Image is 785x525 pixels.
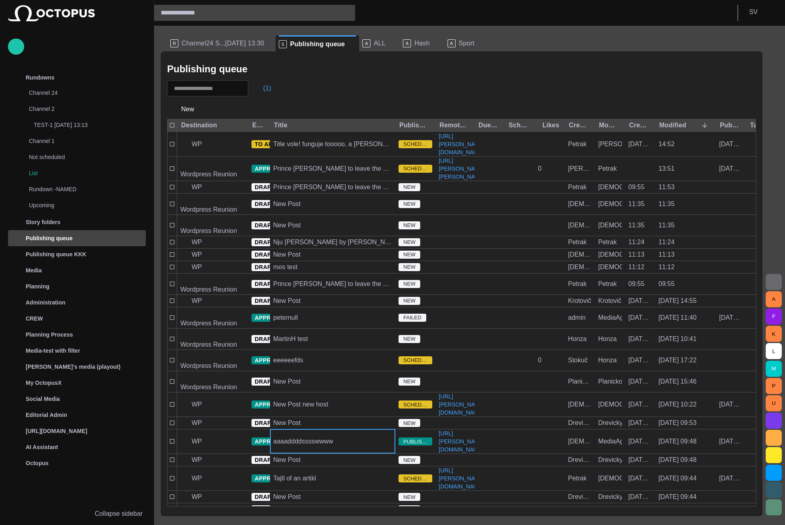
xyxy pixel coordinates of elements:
div: 14/10 10:41 [658,335,697,343]
div: aaaaddddsssswwww [273,437,333,446]
a: [URL][PERSON_NAME][DOMAIN_NAME] [435,466,488,490]
span: Publishing queue [290,40,345,48]
button: APPROVED [251,437,299,445]
div: List [13,166,146,182]
p: A [403,39,411,47]
p: Wordpress Reunion [180,205,237,214]
p: Editorial Admin [26,411,67,419]
p: WP [192,296,202,306]
button: Collapse sidebar [8,506,146,522]
span: NEW [399,263,420,271]
button: APPROVED [251,400,299,409]
button: Sort [699,120,710,131]
div: 09/09 12:44 [719,474,743,483]
div: 11:24 [658,238,675,247]
button: (1) [251,81,275,96]
button: DRAFT [251,297,286,305]
div: Drevicky [568,456,592,464]
p: S [279,40,287,48]
div: 23/03/2016 13:45 [628,313,652,322]
div: New Post [273,250,301,259]
p: Collapse sidebar [95,509,143,519]
button: DRAFT [251,456,286,464]
div: Created [629,121,649,129]
div: Tags [750,121,765,129]
button: DRAFT [251,419,286,427]
button: APPROVED [251,314,299,322]
div: 0 [538,356,542,365]
div: Petrak [568,140,587,149]
ul: main menu [8,69,146,471]
p: Wordpress Reunion [180,319,237,328]
button: DRAFT [251,200,286,208]
div: admin [568,313,586,322]
div: Publishing queue [8,230,146,246]
div: Vedra [598,263,622,272]
p: CREW [26,315,43,323]
div: 11:13 [658,250,675,259]
div: Drevicky [568,492,592,501]
div: MartinH test [273,335,308,343]
div: 13/10 09:53 [628,419,652,427]
p: Administration [26,298,65,306]
div: 11:35 [658,200,675,208]
p: Wordpress Reunion [180,226,237,236]
div: 11:35 [658,221,675,230]
div: 13/10 09:48 [628,400,652,409]
button: DRAFT [251,263,286,271]
div: 13/10 09:48 [658,437,697,446]
p: WP [192,492,202,502]
div: Petrak [568,183,587,192]
button: U [766,395,782,411]
div: RemoteLink [440,121,469,129]
div: Drevicky [598,492,622,501]
div: 11:13 [628,250,644,259]
div: Honza [598,356,617,365]
a: [URL][PERSON_NAME][DOMAIN_NAME] [435,132,488,156]
div: TEST-1 [DATE] 13:13 [18,118,146,134]
div: Due date [478,121,498,129]
div: Created by [569,121,589,129]
div: 13/10 15:46 [658,377,697,386]
p: My OctopusX [26,379,61,387]
div: 11:12 [658,263,675,272]
div: Vedra [568,250,592,259]
p: Rundown -NAMED [29,185,130,193]
span: SCHEDULED [399,356,432,364]
p: Social Media [26,395,60,403]
div: Drevicky [598,419,622,427]
p: Octopus [26,459,49,467]
div: New Post [273,456,301,464]
div: 14/10 11:40 [658,313,697,322]
h2: Publishing queue [167,63,247,75]
p: WP [192,474,202,483]
div: 13/10 10:22 [658,400,697,409]
div: 24/03/2016 18:10 [719,313,743,322]
div: Honza [568,335,587,343]
div: 09:55 [658,280,675,288]
span: ALL [374,39,385,47]
span: NEW [399,297,420,305]
div: Scheduled [509,121,528,129]
div: New Post new host [273,400,328,409]
p: TEST-1 [DATE] 13:13 [34,121,146,129]
div: New Post [273,377,301,386]
div: Drevicky [568,419,592,427]
div: Vedra [598,183,622,192]
p: WP [192,418,202,428]
div: Petrak [568,238,587,247]
div: Destination [181,121,217,129]
button: DRAFT [251,493,286,501]
button: APPROVED [251,165,299,173]
span: NEW [399,493,420,501]
div: Honza [598,335,617,343]
a: [URL][PERSON_NAME][DOMAIN_NAME] [435,429,488,454]
div: 0 [538,164,542,173]
a: [URL][PERSON_NAME][DOMAIN_NAME] [435,392,488,417]
div: 13:51 [658,164,675,173]
p: A [448,39,456,47]
div: Vedra [598,200,622,208]
span: NEW [399,456,420,464]
span: Channel24 S...[DATE] 13:30 [182,39,264,47]
div: SPublishing queue [276,35,359,51]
